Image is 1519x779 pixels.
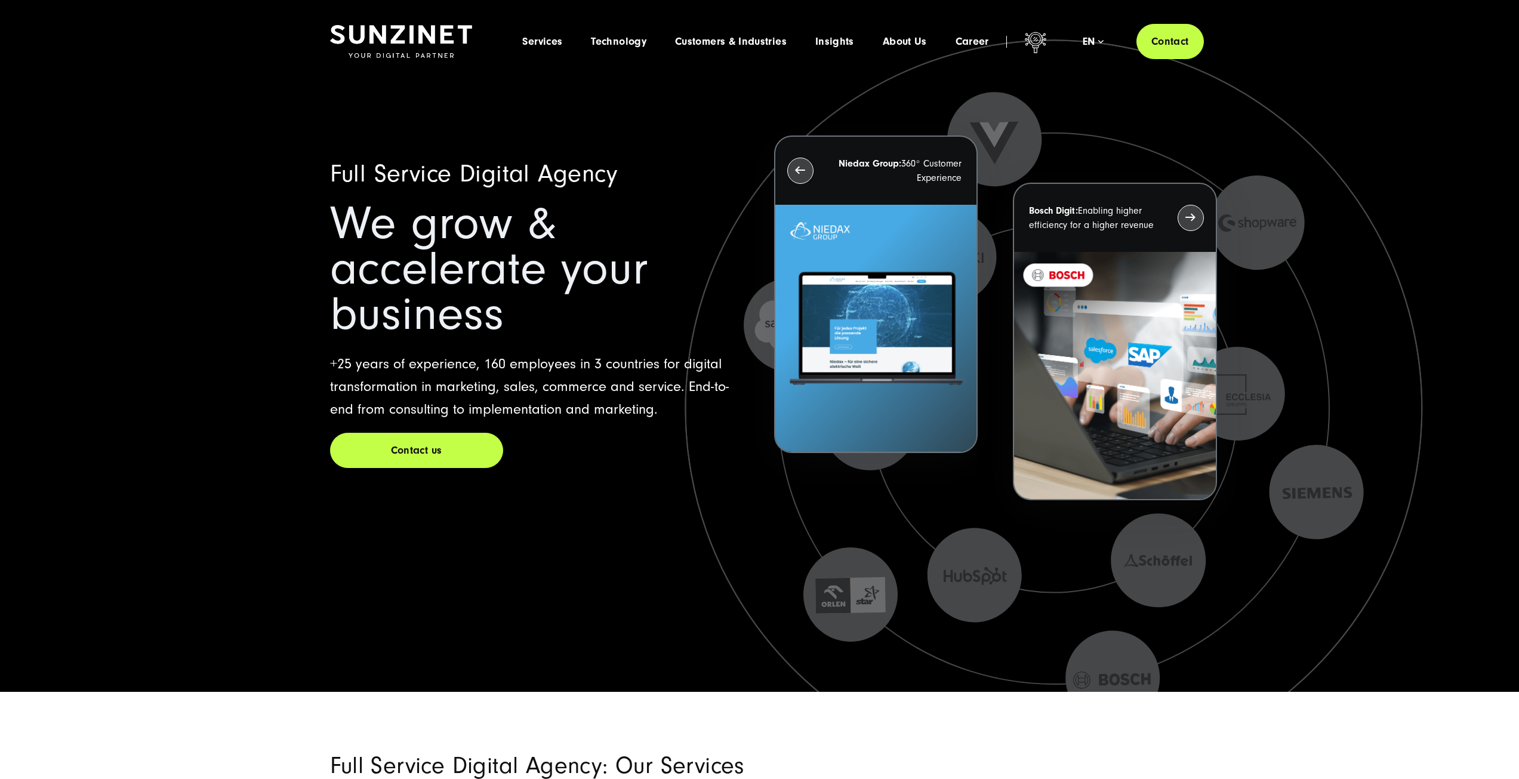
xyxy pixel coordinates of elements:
[591,36,646,48] a: Technology
[330,197,648,341] span: We grow & accelerate your business
[956,36,989,48] a: Career
[330,25,472,58] img: SUNZINET Full Service Digital Agentur
[815,36,854,48] a: Insights
[839,158,901,169] strong: Niedax Group:
[675,36,787,48] a: Customers & Industries
[522,36,562,48] a: Services
[774,136,978,454] button: Niedax Group:360° Customer Experience Letztes Projekt von Niedax. Ein Laptop auf dem die Niedax W...
[1013,183,1216,501] button: Bosch Digit:Enabling higher efficiency for a higher revenue recent-project_BOSCH_2024-03
[1136,24,1204,59] a: Contact
[1083,36,1104,48] div: en
[1029,205,1078,216] strong: Bosch Digit:
[1029,204,1156,232] p: Enabling higher efficiency for a higher revenue
[775,205,976,452] img: Letztes Projekt von Niedax. Ein Laptop auf dem die Niedax Website geöffnet ist, auf blauem Hinter...
[330,433,503,468] a: Contact us
[835,156,962,185] p: 360° Customer Experience
[330,160,618,188] span: Full Service Digital Agency
[883,36,927,48] a: About Us
[1014,252,1215,500] img: recent-project_BOSCH_2024-03
[330,353,745,421] p: +25 years of experience, 160 employees in 3 countries for digital transformation in marketing, sa...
